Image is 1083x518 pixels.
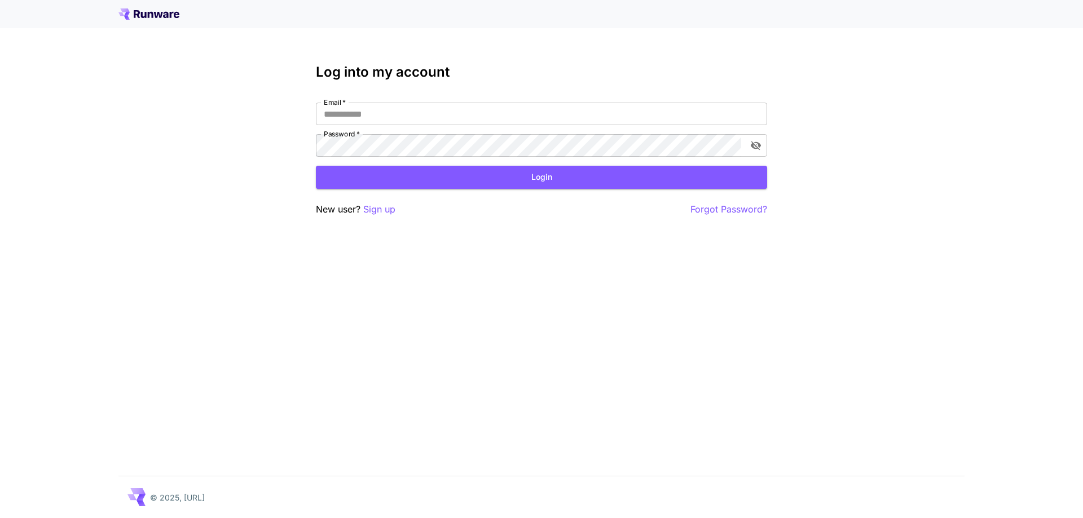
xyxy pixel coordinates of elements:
[150,492,205,503] p: © 2025, [URL]
[316,202,395,216] p: New user?
[746,135,766,156] button: toggle password visibility
[324,129,360,139] label: Password
[690,202,767,216] button: Forgot Password?
[363,202,395,216] button: Sign up
[316,64,767,80] h3: Log into my account
[316,166,767,189] button: Login
[324,98,346,107] label: Email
